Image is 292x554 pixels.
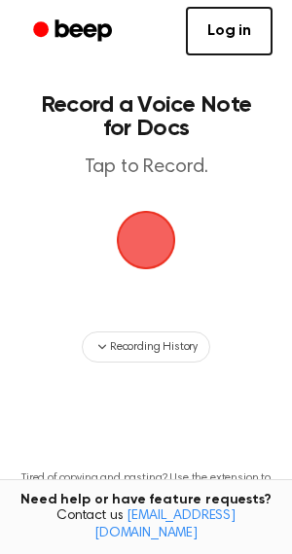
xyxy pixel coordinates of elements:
[35,156,257,180] p: Tap to Record.
[117,211,175,269] img: Beep Logo
[35,93,257,140] h1: Record a Voice Note for Docs
[94,509,236,540] a: [EMAIL_ADDRESS][DOMAIN_NAME]
[16,471,276,501] p: Tired of copying and pasting? Use the extension to automatically insert your recordings.
[186,7,273,55] a: Log in
[110,338,198,356] span: Recording History
[19,13,129,51] a: Beep
[82,331,210,363] button: Recording History
[12,508,280,542] span: Contact us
